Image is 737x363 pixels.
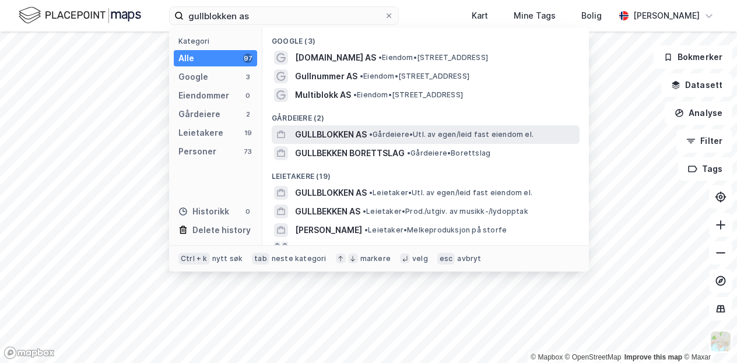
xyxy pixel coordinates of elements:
[412,254,428,263] div: velg
[178,126,223,140] div: Leietakere
[360,254,391,263] div: markere
[295,223,362,237] span: [PERSON_NAME]
[178,145,216,158] div: Personer
[3,346,55,360] a: Mapbox homepage
[407,149,410,157] span: •
[665,101,732,125] button: Analyse
[363,207,366,216] span: •
[243,91,252,100] div: 0
[531,353,563,361] a: Mapbox
[272,254,327,263] div: neste kategori
[565,353,622,361] a: OpenStreetMap
[369,130,534,139] span: Gårdeiere • Utl. av egen/leid fast eiendom el.
[360,72,469,81] span: Eiendom • [STREET_ADDRESS]
[178,37,257,45] div: Kategori
[472,9,488,23] div: Kart
[353,90,463,100] span: Eiendom • [STREET_ADDRESS]
[353,90,357,99] span: •
[178,205,229,218] div: Historikk
[184,7,384,24] input: Søk på adresse, matrikkel, gårdeiere, leietakere eller personer
[212,254,243,263] div: nytt søk
[378,53,488,62] span: Eiendom • [STREET_ADDRESS]
[295,69,357,83] span: Gullnummer AS
[262,163,589,184] div: Leietakere (19)
[363,207,528,216] span: Leietaker • Prod./utgiv. av musikk-/lydopptak
[679,307,737,363] iframe: Chat Widget
[243,147,252,156] div: 73
[581,9,602,23] div: Bolig
[178,70,208,84] div: Google
[192,223,251,237] div: Delete history
[178,107,220,121] div: Gårdeiere
[360,72,363,80] span: •
[19,5,141,26] img: logo.f888ab2527a4732fd821a326f86c7f29.svg
[364,225,368,234] span: •
[633,9,700,23] div: [PERSON_NAME]
[624,353,682,361] a: Improve this map
[295,51,376,65] span: [DOMAIN_NAME] AS
[295,242,327,256] button: og 16 til
[178,89,229,103] div: Eiendommer
[369,188,373,197] span: •
[178,253,210,265] div: Ctrl + k
[295,205,360,218] span: GULLBEKKEN AS
[243,110,252,119] div: 2
[243,72,252,82] div: 3
[262,104,589,125] div: Gårdeiere (2)
[295,146,405,160] span: GULLBEKKEN BORETTSLAG
[679,307,737,363] div: Kontrollprogram for chat
[437,253,455,265] div: esc
[676,129,732,153] button: Filter
[514,9,556,23] div: Mine Tags
[369,130,373,139] span: •
[369,188,532,198] span: Leietaker • Utl. av egen/leid fast eiendom el.
[661,73,732,97] button: Datasett
[243,207,252,216] div: 0
[252,253,269,265] div: tab
[407,149,490,158] span: Gårdeiere • Borettslag
[178,51,194,65] div: Alle
[654,45,732,69] button: Bokmerker
[262,27,589,48] div: Google (3)
[364,225,507,235] span: Leietaker • Melkeproduksjon på storfe
[295,128,367,142] span: GULLBLOKKEN AS
[678,157,732,181] button: Tags
[243,54,252,63] div: 97
[378,53,382,62] span: •
[243,128,252,138] div: 19
[295,88,351,102] span: Multiblokk AS
[295,186,367,200] span: GULLBLOKKEN AS
[457,254,481,263] div: avbryt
